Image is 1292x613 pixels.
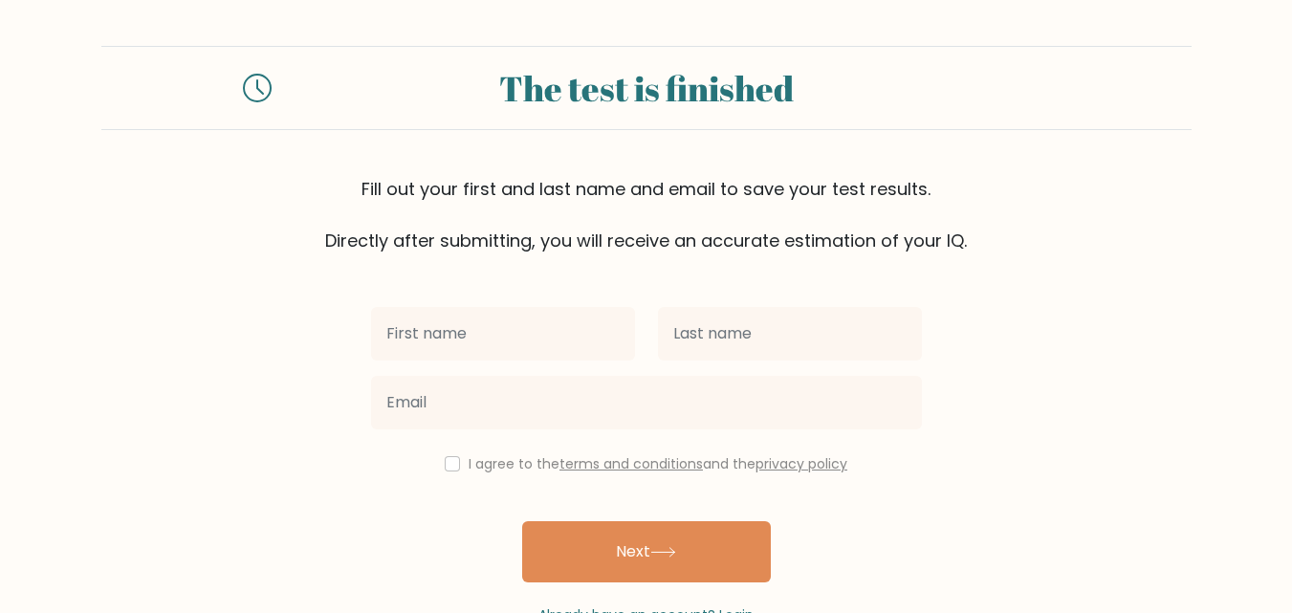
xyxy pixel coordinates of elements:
div: Fill out your first and last name and email to save your test results. Directly after submitting,... [101,176,1192,253]
input: Last name [658,307,922,361]
button: Next [522,521,771,582]
input: First name [371,307,635,361]
div: The test is finished [295,62,998,114]
a: terms and conditions [559,454,703,473]
a: privacy policy [755,454,847,473]
label: I agree to the and the [469,454,847,473]
input: Email [371,376,922,429]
